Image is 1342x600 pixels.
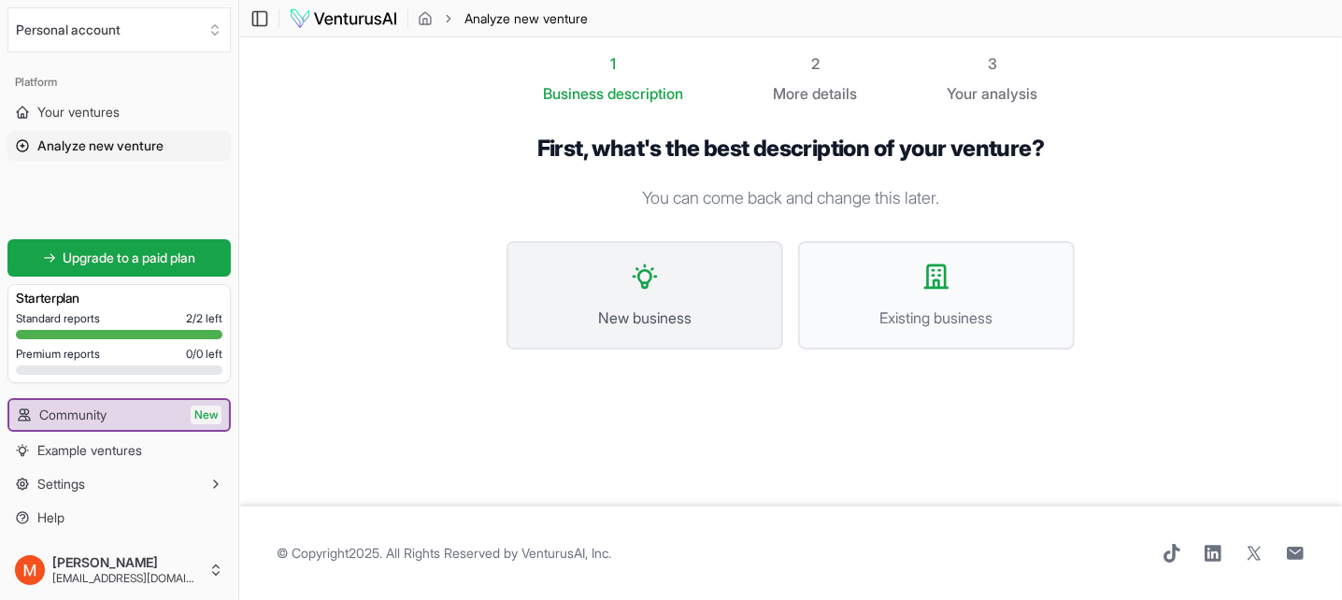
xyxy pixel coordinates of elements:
[7,503,231,533] a: Help
[52,554,201,571] span: [PERSON_NAME]
[186,347,222,362] span: 0 / 0 left
[774,52,858,75] div: 2
[15,555,45,585] img: ACg8ocJPPCOWLDHXsBXKJrUS7UbRSsB6lpRQGWX30vrF82aBGrF2fg=s96-c
[64,249,196,267] span: Upgrade to a paid plan
[527,307,763,329] span: New business
[289,7,398,30] img: logo
[544,82,605,105] span: Business
[37,441,142,460] span: Example ventures
[507,185,1075,211] p: You can come back and change this later.
[813,84,858,103] span: details
[52,571,201,586] span: [EMAIL_ADDRESS][DOMAIN_NAME]
[277,544,611,563] span: © Copyright 2025 . All Rights Reserved by .
[7,548,231,593] button: [PERSON_NAME][EMAIL_ADDRESS][DOMAIN_NAME]
[544,52,684,75] div: 1
[7,436,231,465] a: Example ventures
[798,241,1075,350] button: Existing business
[521,545,608,561] a: VenturusAI, Inc
[948,52,1038,75] div: 3
[608,84,684,103] span: description
[37,136,164,155] span: Analyze new venture
[982,84,1038,103] span: analysis
[16,311,100,326] span: Standard reports
[7,7,231,52] button: Select an organization
[464,9,588,28] span: Analyze new venture
[507,135,1075,163] h1: First, what's the best description of your venture?
[507,241,783,350] button: New business
[37,475,85,493] span: Settings
[7,239,231,277] a: Upgrade to a paid plan
[16,289,222,307] h3: Starter plan
[37,508,64,527] span: Help
[37,103,120,121] span: Your ventures
[7,131,231,161] a: Analyze new venture
[948,82,978,105] span: Your
[39,406,107,424] span: Community
[7,67,231,97] div: Platform
[16,347,100,362] span: Premium reports
[7,469,231,499] button: Settings
[774,82,809,105] span: More
[9,400,229,430] a: CommunityNew
[7,97,231,127] a: Your ventures
[186,311,222,326] span: 2 / 2 left
[418,9,588,28] nav: breadcrumb
[191,406,221,424] span: New
[819,307,1054,329] span: Existing business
